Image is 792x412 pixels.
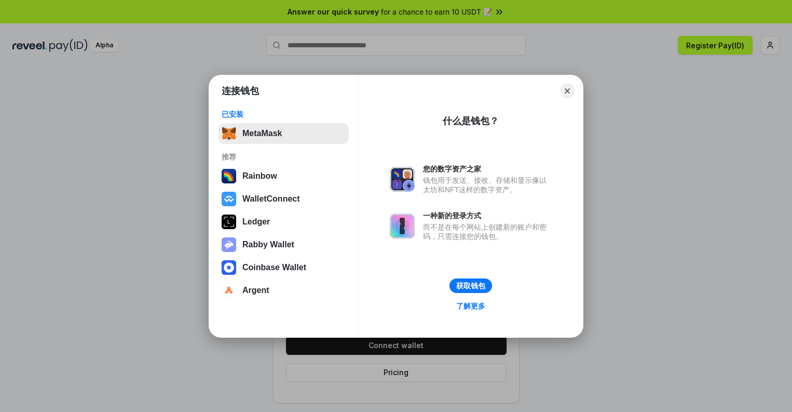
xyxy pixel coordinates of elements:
button: MetaMask [219,123,349,144]
div: 一种新的登录方式 [423,211,552,220]
img: svg+xml,%3Csvg%20xmlns%3D%22http%3A%2F%2Fwww.w3.org%2F2000%2Fsvg%22%20fill%3D%22none%22%20viewBox... [390,214,415,238]
img: svg+xml,%3Csvg%20width%3D%2228%22%20height%3D%2228%22%20viewBox%3D%220%200%2028%2028%22%20fill%3D... [222,192,236,206]
a: 了解更多 [450,299,491,313]
img: svg+xml,%3Csvg%20fill%3D%22none%22%20height%3D%2233%22%20viewBox%3D%220%200%2035%2033%22%20width%... [222,126,236,141]
div: 您的数字资产之家 [423,164,552,174]
div: Coinbase Wallet [242,263,306,272]
img: svg+xml,%3Csvg%20xmlns%3D%22http%3A%2F%2Fwww.w3.org%2F2000%2Fsvg%22%20width%3D%2228%22%20height%3... [222,215,236,229]
h1: 连接钱包 [222,85,259,97]
button: Rainbow [219,166,349,187]
div: 而不是在每个网站上创建新的账户和密码，只需连接您的钱包。 [423,222,552,241]
img: svg+xml,%3Csvg%20width%3D%2228%22%20height%3D%2228%22%20viewBox%3D%220%200%2028%2028%22%20fill%3D... [222,283,236,298]
img: svg+xml,%3Csvg%20width%3D%2228%22%20height%3D%2228%22%20viewBox%3D%220%200%2028%2028%22%20fill%3D... [222,260,236,275]
div: Rabby Wallet [242,240,294,249]
div: Argent [242,286,269,295]
img: svg+xml,%3Csvg%20xmlns%3D%22http%3A%2F%2Fwww.w3.org%2F2000%2Fsvg%22%20fill%3D%22none%22%20viewBox... [222,237,236,252]
button: WalletConnect [219,189,349,209]
button: Argent [219,280,349,301]
div: 推荐 [222,152,346,162]
button: 获取钱包 [449,278,492,293]
div: Rainbow [242,171,277,181]
button: Rabby Wallet [219,234,349,255]
div: 获取钱包 [456,281,485,290]
button: Coinbase Wallet [219,257,349,278]
div: 什么是钱包？ [443,115,499,127]
button: Ledger [219,211,349,232]
img: svg+xml,%3Csvg%20width%3D%22120%22%20height%3D%22120%22%20viewBox%3D%220%200%20120%20120%22%20fil... [222,169,236,183]
div: WalletConnect [242,194,300,204]
div: 已安装 [222,110,346,119]
div: MetaMask [242,129,282,138]
div: 了解更多 [456,301,485,311]
div: Ledger [242,217,270,227]
button: Close [560,84,575,98]
img: svg+xml,%3Csvg%20xmlns%3D%22http%3A%2F%2Fwww.w3.org%2F2000%2Fsvg%22%20fill%3D%22none%22%20viewBox... [390,167,415,192]
div: 钱包用于发送、接收、存储和显示像以太坊和NFT这样的数字资产。 [423,176,552,194]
